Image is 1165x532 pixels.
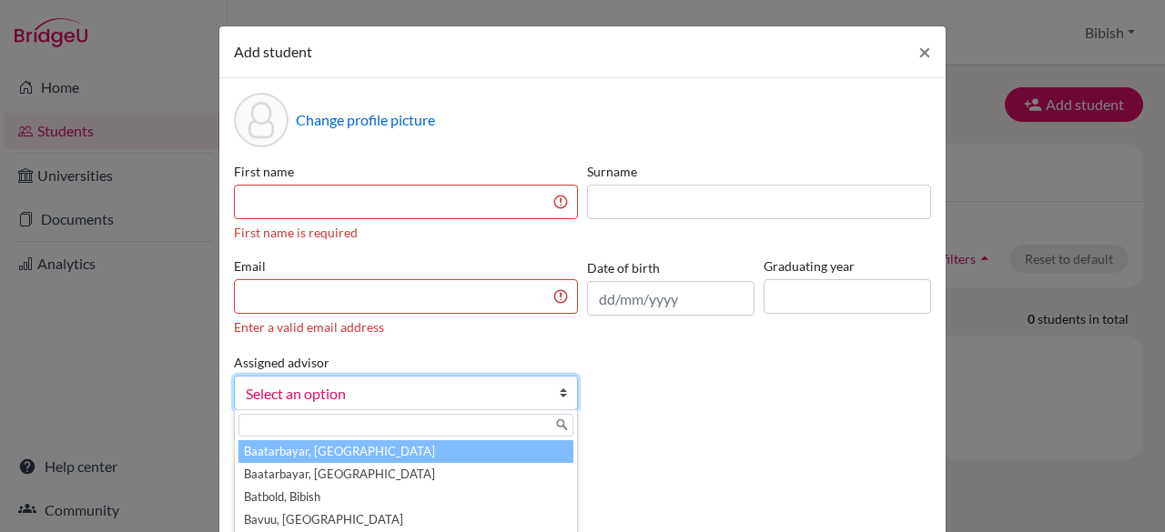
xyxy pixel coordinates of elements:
[234,439,931,461] p: Parents
[234,223,578,242] div: First name is required
[238,463,573,486] li: Baatarbayar, [GEOGRAPHIC_DATA]
[918,38,931,65] span: ×
[234,162,578,181] label: First name
[234,317,578,336] div: Enter a valid email address
[234,256,578,276] label: Email
[234,43,312,60] span: Add student
[238,486,573,508] li: Batbold, Bibish
[234,93,289,147] div: Profile picture
[246,382,542,406] span: Select an option
[764,256,931,276] label: Graduating year
[234,353,329,372] label: Assigned advisor
[587,281,755,316] input: dd/mm/yyyy
[904,26,946,77] button: Close
[238,508,573,531] li: Bavuu, [GEOGRAPHIC_DATA]
[587,162,931,181] label: Surname
[238,440,573,463] li: Baatarbayar, [GEOGRAPHIC_DATA]
[587,258,660,277] label: Date of birth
